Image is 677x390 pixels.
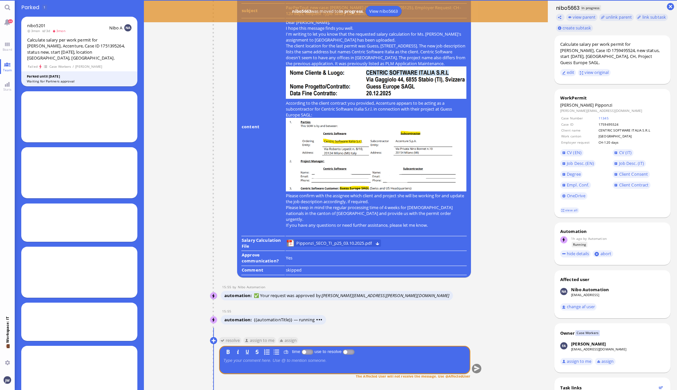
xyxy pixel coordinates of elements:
[554,4,580,12] h1: nibo5663
[42,28,52,33] span: 3d
[222,309,233,313] span: 15:55
[561,115,598,121] td: Case Number
[241,267,285,275] td: Comment
[124,24,131,31] img: NA
[560,69,576,76] button: edit
[560,108,665,113] dd: [PERSON_NAME][EMAIL_ADDRESS][DOMAIN_NAME]
[567,150,582,155] span: CV (EN)
[560,330,575,336] div: Owner
[224,348,232,355] button: B
[619,150,632,155] span: CV (IT)
[286,25,466,43] p: I hope this message finds you well. I'm writing to let you know that the requested salary calcula...
[560,102,594,108] span: [PERSON_NAME]
[343,349,355,354] p-inputswitch: use to resolve
[571,236,582,241] span: 1h ago
[580,5,601,11] span: In progress
[316,317,318,323] span: •
[287,239,381,247] lob-view: Pipponzi_SECO_TI_p25_03.10.2025.pdf
[561,133,598,139] td: Work canton
[241,19,285,236] td: content
[619,160,644,166] span: Job Desc. (IT)
[241,252,285,266] td: Approve communication?
[254,317,322,323] span: {{automationTitle}} — running
[561,122,598,127] td: Case ID
[313,349,343,354] label: use to resolve
[598,128,664,133] td: CENTRIC SOFTWARE ITALIA S.R.L
[593,250,613,257] button: abort
[599,116,609,120] a: 11345
[598,133,664,139] td: [GEOGRAPHIC_DATA]
[233,285,238,289] span: by
[243,337,276,344] button: assign to me
[642,14,666,20] span: link subtask
[598,122,664,127] td: 1759495524
[571,347,626,351] a: [EMAIL_ADDRESS][DOMAIN_NAME]
[571,287,609,292] div: Nibo Automation
[291,349,302,354] label: time
[292,8,311,14] b: nibo5663
[598,140,664,145] td: CH-120 days
[356,374,470,378] span: The Affected User will not receive the message. Use @AffectedUser
[561,128,598,133] td: Client name
[619,182,649,188] span: Client Contract
[75,64,102,69] span: [PERSON_NAME]
[21,4,42,11] span: Parked
[234,348,241,355] button: I
[8,19,13,23] span: 44
[27,64,38,69] span: Failed
[571,292,599,297] a: [EMAIL_ADDRESS]
[43,5,45,9] span: 1
[588,236,607,241] span: automation@bluelakelegal.com
[560,228,665,234] div: Automation
[296,239,372,247] span: Pipponzi_SECO_TI_p25_03.10.2025.pdf
[560,276,590,282] div: Affected user
[575,330,600,336] span: Case Workers
[27,74,132,79] div: Parked until [DATE]
[290,8,365,14] span: was moved to .
[49,64,71,69] span: Case Workers
[560,160,596,167] a: Job Desc. (EN)
[571,341,606,347] div: [PERSON_NAME]
[4,376,11,383] img: You
[572,242,588,247] span: Running
[286,100,466,118] p: According to the client contract you provided, Accenture appears to be acting as a subcontractor ...
[224,317,254,323] span: automation
[238,285,265,289] span: automation@nibo.ai
[556,14,564,21] button: Copy ticket nibo5663 link to clipboard
[567,160,594,166] span: Job Desc. (EN)
[72,64,74,69] span: /
[2,87,13,92] span: Stats
[595,358,616,365] button: assign
[286,66,466,99] img: yRl8lNZwh1UAAAAASUVORK5CYII=
[286,118,466,191] img: wCl8xO+BU8cEAAAAABJRU5ErkJggg==
[595,102,612,108] span: Pipponzi
[254,292,449,298] span: ✅ Your request was approved by:
[253,348,261,355] button: S
[295,239,373,247] a: View Pipponzi_SECO_TI_p25_03.10.2025.pdf
[286,43,466,66] p: The client location for the last permit was Guess, [STREET_ADDRESS]. The new job description list...
[560,149,583,156] a: CV (EN)
[560,171,582,178] a: Degree
[286,222,466,228] p: If you have any questions or need further assistance, please let me know.
[613,160,646,167] a: Job Desc. (IT)
[1,47,14,52] span: Board
[322,292,449,298] i: [PERSON_NAME][EMAIL_ADDRESS][PERSON_NAME][DOMAIN_NAME]
[578,69,611,76] button: view original
[567,182,589,188] span: Empl. Conf.
[556,25,593,32] button: create subtask
[375,241,380,245] button: Download Pipponzi_SECO_TI_p25_03.10.2025.pdf
[219,337,241,344] button: resolve
[560,41,665,65] div: Calculate salary per work permit for [PERSON_NAME], Case ID 1759495524, new status, start [DATE],...
[560,358,593,365] button: assign to me
[5,343,10,358] span: 💼 Workspace: IT
[109,25,123,31] span: Nibo A
[1,68,14,72] span: Team
[659,385,663,390] button: Show flow diagram
[286,267,302,273] span: skipped
[302,349,313,354] p-inputswitch: Log time spent
[287,239,294,247] img: Pipponzi_SECO_TI_p25_03.10.2025.pdf
[278,337,298,344] button: assign
[561,140,598,145] td: Employer request
[27,23,45,28] a: nibo5201
[27,37,131,61] div: Calculate salary per work permit for [PERSON_NAME], Accenture, Case ID 1751395264, status new, st...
